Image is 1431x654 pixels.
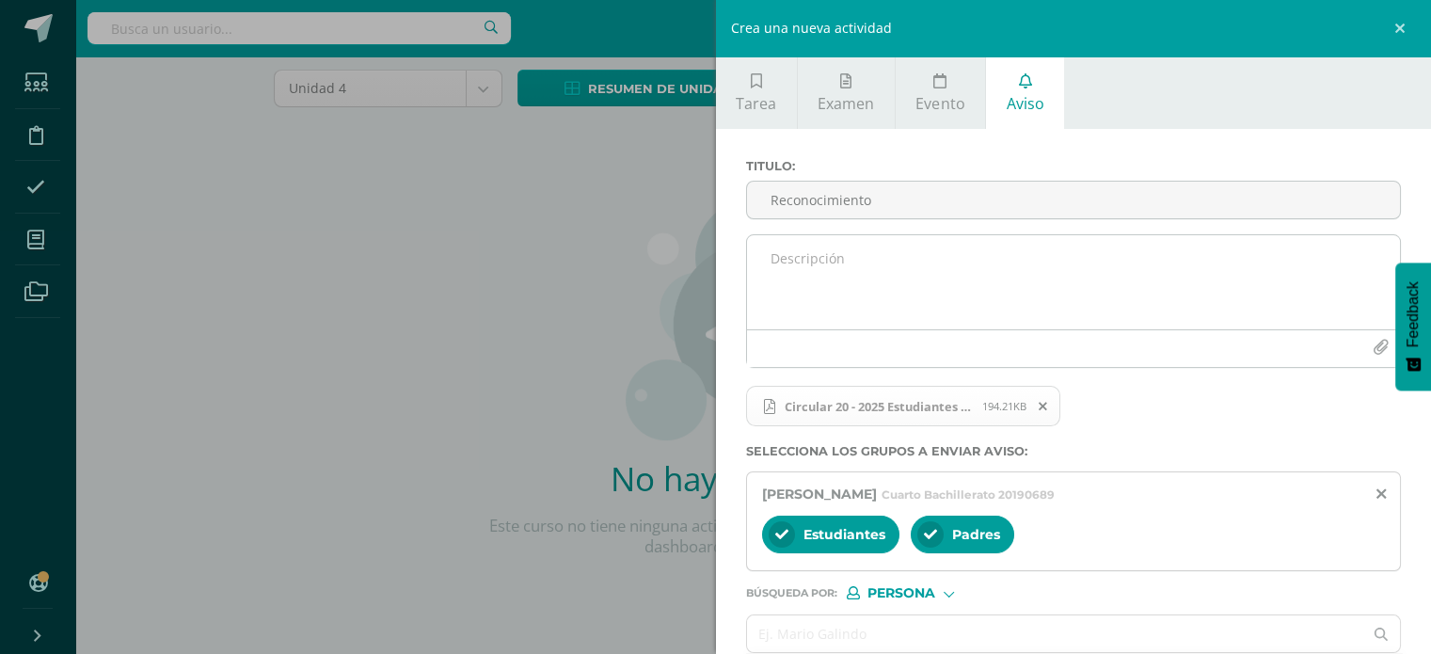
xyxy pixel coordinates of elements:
[986,56,1064,129] a: Aviso
[818,93,874,114] span: Examen
[747,182,1401,218] input: Titulo
[1405,281,1422,347] span: Feedback
[896,56,985,129] a: Evento
[982,399,1026,413] span: 194.21KB
[762,486,877,502] span: [PERSON_NAME]
[952,526,1000,543] span: Padres
[1027,396,1059,417] span: Remover archivo
[775,399,982,414] span: Circular 20 - 2025 Estudiantes Destacados.pdf
[736,93,776,114] span: Tarea
[1007,93,1044,114] span: Aviso
[798,56,895,129] a: Examen
[746,159,1402,173] label: Titulo :
[882,487,1055,502] span: Cuarto Bachillerato 20190689
[803,526,885,543] span: Estudiantes
[746,588,837,598] span: Búsqueda por :
[847,586,988,599] div: [object Object]
[1395,263,1431,391] button: Feedback - Mostrar encuesta
[716,56,797,129] a: Tarea
[867,588,935,598] span: Persona
[915,93,964,114] span: Evento
[746,444,1402,458] label: Selecciona los grupos a enviar aviso :
[747,615,1363,652] input: Ej. Mario Galindo
[746,386,1061,427] span: Circular 20 - 2025 Estudiantes Destacados.pdf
